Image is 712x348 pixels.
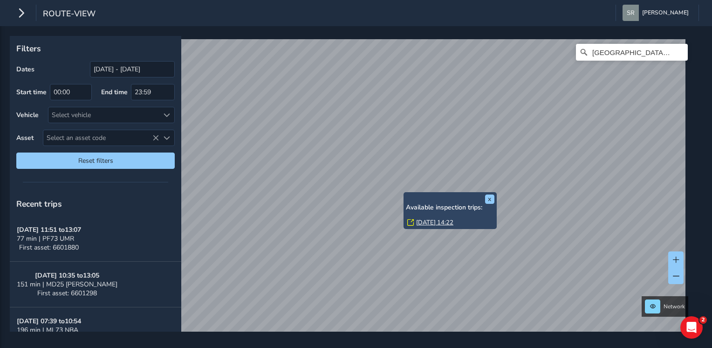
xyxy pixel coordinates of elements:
[17,280,117,289] span: 151 min | MD25 [PERSON_NAME]
[664,303,685,310] span: Network
[16,133,34,142] label: Asset
[43,130,159,146] span: Select an asset code
[10,262,181,307] button: [DATE] 10:35 to13:05151 min | MD25 [PERSON_NAME]First asset: 6601298
[699,316,707,324] span: 2
[16,153,175,169] button: Reset filters
[17,326,78,334] span: 196 min | ML73 NBA
[16,111,39,119] label: Vehicle
[48,107,159,123] div: Select vehicle
[406,204,494,212] h6: Available inspection trips:
[485,195,494,204] button: x
[16,42,175,55] p: Filters
[17,225,81,234] strong: [DATE] 11:51 to 13:07
[23,156,168,165] span: Reset filters
[37,289,97,298] span: First asset: 6601298
[16,88,47,97] label: Start time
[17,317,81,326] strong: [DATE] 07:39 to 10:54
[623,5,692,21] button: [PERSON_NAME]
[416,218,453,227] a: [DATE] 14:22
[680,316,703,339] iframe: Intercom live chat
[17,234,74,243] span: 77 min | PF73 UMR
[101,88,128,97] label: End time
[16,198,62,209] span: Recent trips
[43,8,96,21] span: route-view
[19,243,79,252] span: First asset: 6601880
[623,5,639,21] img: diamond-layout
[10,216,181,262] button: [DATE] 11:51 to13:0777 min | PF73 UMRFirst asset: 6601880
[16,65,34,74] label: Dates
[159,130,174,146] div: Select an asset code
[13,39,685,342] canvas: Map
[576,44,688,61] input: Search
[642,5,689,21] span: [PERSON_NAME]
[35,271,99,280] strong: [DATE] 10:35 to 13:05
